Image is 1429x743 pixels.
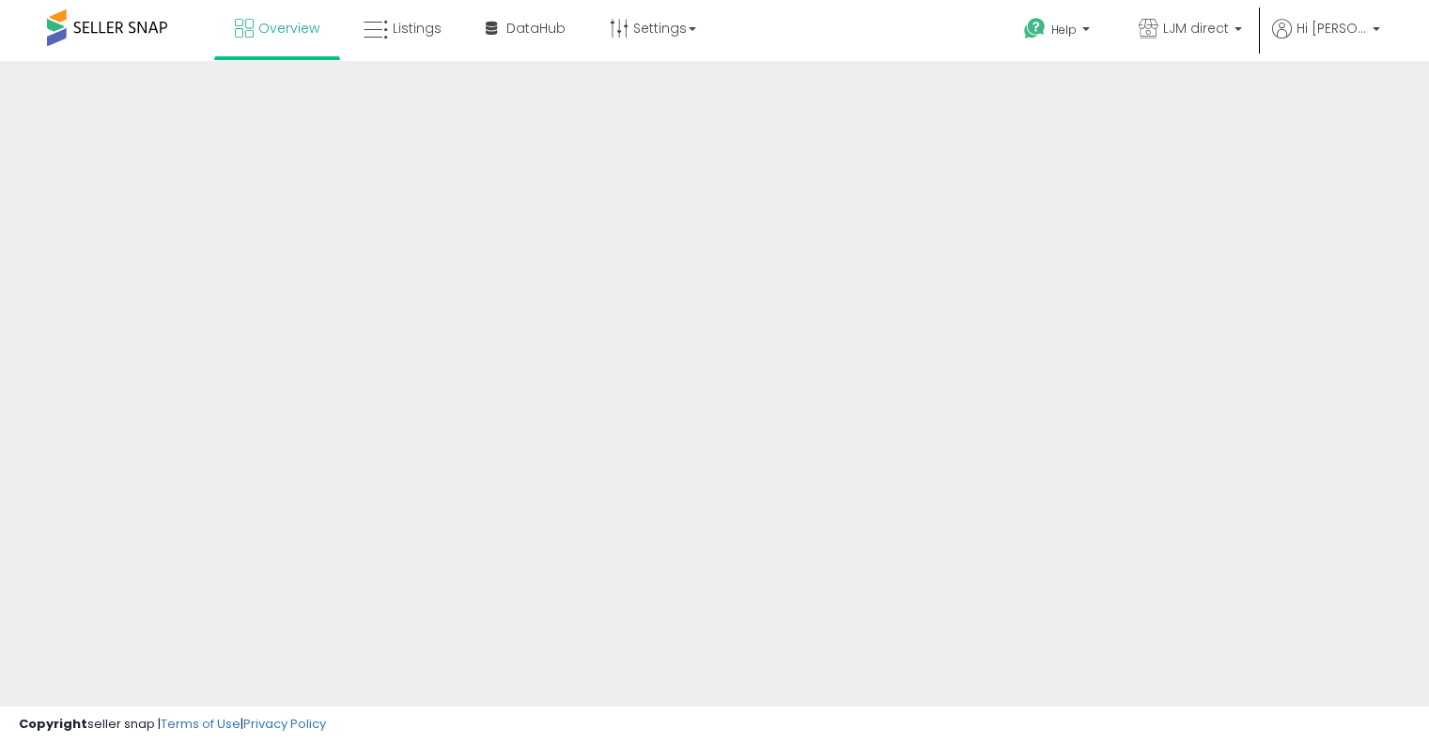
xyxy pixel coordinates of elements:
[393,19,442,38] span: Listings
[1297,19,1367,38] span: Hi [PERSON_NAME]
[258,19,319,38] span: Overview
[19,715,87,733] strong: Copyright
[1009,3,1109,61] a: Help
[1023,17,1047,40] i: Get Help
[1163,19,1229,38] span: LJM direct
[19,716,326,734] div: seller snap | |
[506,19,566,38] span: DataHub
[243,715,326,733] a: Privacy Policy
[1051,22,1077,38] span: Help
[1272,19,1380,61] a: Hi [PERSON_NAME]
[161,715,241,733] a: Terms of Use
